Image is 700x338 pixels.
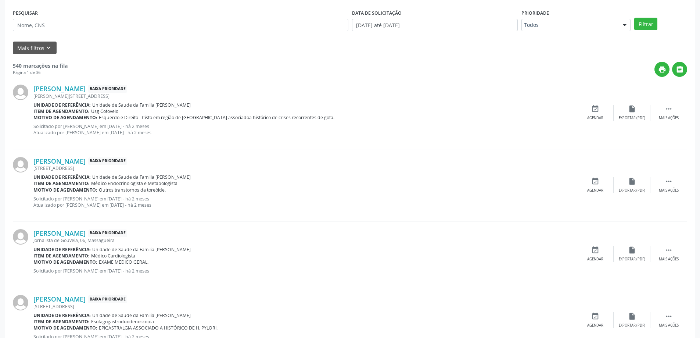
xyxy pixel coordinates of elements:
[619,188,645,193] div: Exportar (PDF)
[591,312,599,320] i: event_available
[659,323,679,328] div: Mais ações
[92,174,191,180] span: Unidade de Saude da Familia [PERSON_NAME]
[665,105,673,113] i: 
[628,246,636,254] i: insert_drive_file
[587,188,603,193] div: Agendar
[659,115,679,121] div: Mais ações
[13,19,348,31] input: Nome, CNS
[99,259,148,265] span: EXAME MEDICO GERAL.
[628,105,636,113] i: insert_drive_file
[33,229,86,237] a: [PERSON_NAME]
[587,257,603,262] div: Agendar
[352,19,518,31] input: Selecione um intervalo
[587,323,603,328] div: Agendar
[33,295,86,303] a: [PERSON_NAME]
[33,102,91,108] b: Unidade de referência:
[33,85,86,93] a: [PERSON_NAME]
[91,253,135,259] span: Médico Cardiologista
[99,114,334,121] span: Esquerdo e Direito - Cisto em região de [GEOGRAPHIC_DATA] associadoa histórico de crises recorren...
[654,62,670,77] button: print
[13,85,28,100] img: img
[99,325,218,331] span: EPIGASTRALGIA ASSOCIADO A HISTÓRICO DE H. PYLORI.
[91,319,154,325] span: Esofagogastroduodenoscopia
[33,303,577,310] div: [STREET_ADDRESS]
[33,237,577,243] div: Jornalista de Gouveia, 06, Massagueira
[92,102,191,108] span: Unidade de Saude da Familia [PERSON_NAME]
[88,157,127,165] span: Baixa Prioridade
[33,187,97,193] b: Motivo de agendamento:
[521,7,549,19] label: Prioridade
[33,93,577,99] div: [PERSON_NAME][STREET_ADDRESS]
[88,295,127,303] span: Baixa Prioridade
[33,253,90,259] b: Item de agendamento:
[672,62,687,77] button: 
[665,312,673,320] i: 
[13,229,28,245] img: img
[524,21,615,29] span: Todos
[13,62,68,69] strong: 540 marcações na fila
[13,295,28,310] img: img
[33,165,577,171] div: [STREET_ADDRESS]
[13,70,68,76] div: Página 1 de 36
[634,18,657,30] button: Filtrar
[658,65,666,74] i: print
[591,177,599,185] i: event_available
[665,246,673,254] i: 
[13,157,28,172] img: img
[13,42,57,54] button: Mais filtroskeyboard_arrow_down
[33,114,97,121] b: Motivo de agendamento:
[13,7,38,19] label: PESQUISAR
[33,319,90,325] b: Item de agendamento:
[619,323,645,328] div: Exportar (PDF)
[619,115,645,121] div: Exportar (PDF)
[33,196,577,208] p: Solicitado por [PERSON_NAME] em [DATE] - há 2 meses Atualizado por [PERSON_NAME] em [DATE] - há 2...
[33,157,86,165] a: [PERSON_NAME]
[33,174,91,180] b: Unidade de referência:
[33,268,577,274] p: Solicitado por [PERSON_NAME] em [DATE] - há 2 meses
[676,65,684,74] i: 
[99,187,166,193] span: Outros transtornos da toreóide.
[619,257,645,262] div: Exportar (PDF)
[44,44,53,52] i: keyboard_arrow_down
[33,180,90,186] b: Item de agendamento:
[659,257,679,262] div: Mais ações
[88,85,127,93] span: Baixa Prioridade
[33,312,91,319] b: Unidade de referência:
[92,312,191,319] span: Unidade de Saude da Familia [PERSON_NAME]
[659,188,679,193] div: Mais ações
[91,180,177,186] span: Médico Endocrinologista e Metabologista
[33,246,91,253] b: Unidade de referência:
[91,108,118,114] span: Usg Cotovelo
[352,7,402,19] label: DATA DE SOLICITAÇÃO
[92,246,191,253] span: Unidade de Saude da Familia [PERSON_NAME]
[33,259,97,265] b: Motivo de agendamento:
[591,246,599,254] i: event_available
[33,325,97,331] b: Motivo de agendamento:
[587,115,603,121] div: Agendar
[591,105,599,113] i: event_available
[628,177,636,185] i: insert_drive_file
[33,108,90,114] b: Item de agendamento:
[628,312,636,320] i: insert_drive_file
[33,123,577,136] p: Solicitado por [PERSON_NAME] em [DATE] - há 2 meses Atualizado por [PERSON_NAME] em [DATE] - há 2...
[88,230,127,237] span: Baixa Prioridade
[665,177,673,185] i: 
